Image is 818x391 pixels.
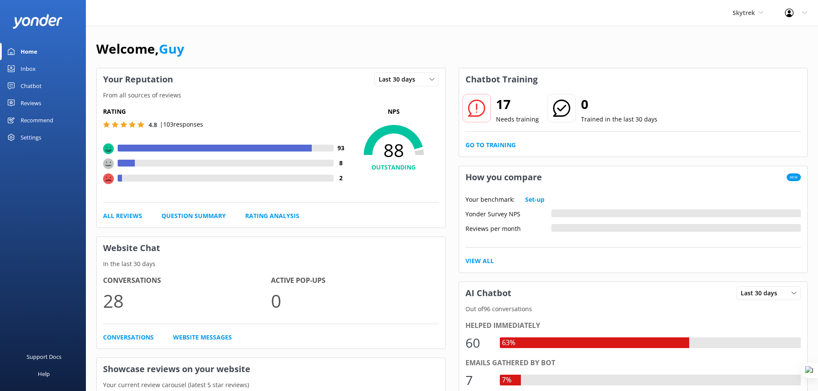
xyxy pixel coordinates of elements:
h4: 93 [334,143,349,153]
h4: 2 [334,173,349,183]
p: Your benchmark: [465,195,515,204]
div: Reviews [21,94,41,112]
p: Needs training [496,115,539,124]
h4: 8 [334,158,349,168]
span: Last 30 days [379,75,420,84]
div: Inbox [21,60,36,77]
h4: Conversations [103,275,271,286]
p: From all sources of reviews [97,91,445,100]
h5: Rating [103,107,349,116]
div: Yonder Survey NPS [465,209,551,217]
p: 0 [271,286,439,315]
div: Emails gathered by bot [465,358,801,369]
p: | 103 responses [160,120,203,129]
p: Out of 96 conversations [459,304,808,314]
p: NPS [349,107,439,116]
h3: Website Chat [97,237,445,259]
a: Question Summary [161,211,226,221]
a: Website Messages [173,333,232,342]
h2: 0 [581,94,657,115]
span: Last 30 days [741,288,782,298]
a: Guy [159,40,184,58]
p: Trained in the last 30 days [581,115,657,124]
div: Home [21,43,37,60]
h3: How you compare [459,166,548,188]
a: All Reviews [103,211,142,221]
p: Your current review carousel (latest 5 star reviews) [97,380,445,390]
div: Chatbot [21,77,42,94]
div: Helped immediately [465,320,801,331]
div: Settings [21,129,41,146]
span: New [787,173,801,181]
p: In the last 30 days [97,259,445,269]
h3: Chatbot Training [459,68,544,91]
a: Go to Training [465,140,516,150]
div: 60 [465,333,491,353]
div: Support Docs [27,348,61,365]
div: Recommend [21,112,53,129]
p: 28 [103,286,271,315]
div: 63% [500,337,517,349]
h3: Showcase reviews on your website [97,358,445,380]
div: 7 [465,370,491,391]
a: Rating Analysis [245,211,299,221]
a: View All [465,256,494,266]
h1: Welcome, [96,39,184,59]
a: Conversations [103,333,154,342]
span: 4.8 [149,121,157,129]
h2: 17 [496,94,539,115]
div: 7% [500,375,514,386]
span: 88 [349,139,439,161]
div: Reviews per month [465,224,551,232]
div: Help [38,365,50,382]
h4: OUTSTANDING [349,163,439,172]
h3: AI Chatbot [459,282,518,304]
span: Skytrek [733,9,755,17]
h3: Your Reputation [97,68,179,91]
img: yonder-white-logo.png [13,14,62,28]
h4: Active Pop-ups [271,275,439,286]
a: Set-up [525,195,544,204]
